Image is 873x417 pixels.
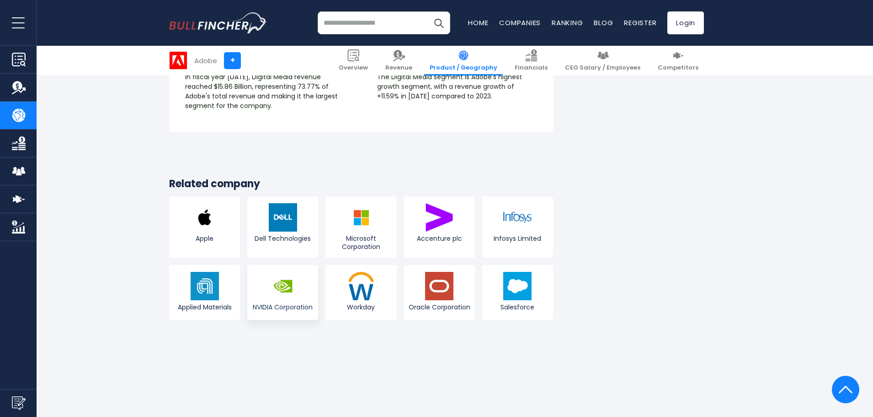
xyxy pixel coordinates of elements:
span: Applied Materials [171,303,238,311]
span: Financials [515,64,548,72]
img: WDAY logo [347,272,375,300]
span: Product / Geography [430,64,497,72]
a: Login [667,11,704,34]
span: Accenture plc [406,234,473,243]
a: Salesforce [482,265,553,320]
span: Salesforce [484,303,551,311]
h3: Related company [169,178,553,191]
img: AAPL logo [191,203,219,232]
img: ACN logo [425,203,453,232]
img: NVDA logo [269,272,297,300]
a: Ranking [552,18,583,27]
a: Register [624,18,656,27]
a: Applied Materials [169,265,240,320]
span: Oracle Corporation [406,303,473,311]
img: CRM logo [503,272,532,300]
span: Infosys Limited [484,234,551,243]
a: Companies [499,18,541,27]
div: Adobe [194,55,217,66]
a: + [224,52,241,69]
img: ORCL logo [425,272,453,300]
span: Revenue [385,64,412,72]
a: Infosys Limited [482,196,553,258]
p: The Digital Media segment is Adobe's highest growth segment, with a revenue growth of +11.59% in ... [377,72,537,101]
a: Competitors [652,46,704,76]
img: DELL logo [269,203,297,232]
span: Dell Technologies [250,234,316,243]
a: Financials [509,46,553,76]
a: Workday [325,265,396,320]
a: Dell Technologies [247,196,318,258]
span: Microsoft Corporation [328,234,394,251]
button: Search [427,11,450,34]
img: MSFT logo [347,203,375,232]
a: Home [468,18,488,27]
span: Competitors [658,64,698,72]
img: bullfincher logo [169,12,267,33]
a: CEO Salary / Employees [559,46,646,76]
a: Microsoft Corporation [325,196,396,258]
a: Go to homepage [169,12,267,33]
span: CEO Salary / Employees [565,64,640,72]
a: Product / Geography [424,46,503,76]
img: AMAT logo [191,272,219,300]
a: Blog [594,18,613,27]
a: Overview [333,46,373,76]
a: NVIDIA Corporation [247,265,318,320]
a: Revenue [380,46,418,76]
span: Overview [339,64,368,72]
span: NVIDIA Corporation [250,303,316,311]
a: Oracle Corporation [404,265,475,320]
p: In fiscal year [DATE], Digital Media revenue reached $15.86 Billion, representing 73.77% of Adobe... [185,72,345,111]
span: Apple [171,234,238,243]
img: ADBE logo [170,52,187,69]
img: INFY logo [503,203,532,232]
span: Workday [328,303,394,311]
a: Accenture plc [404,196,475,258]
a: Apple [169,196,240,258]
